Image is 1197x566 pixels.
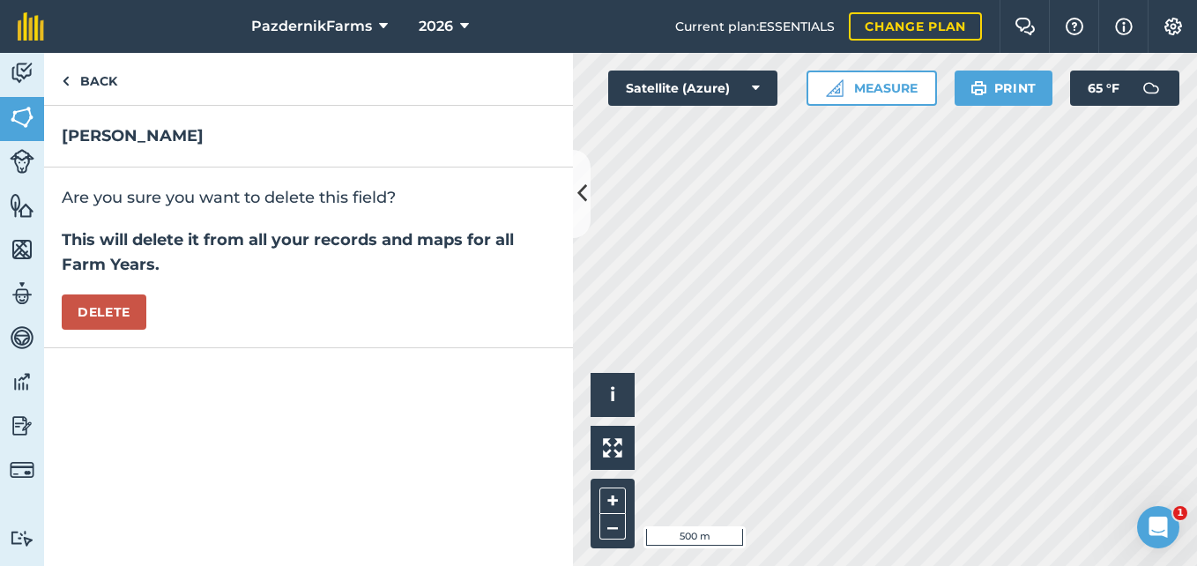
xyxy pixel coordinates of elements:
button: 65 °F [1070,71,1179,106]
button: Measure [807,71,937,106]
img: svg+xml;base64,PD94bWwgdmVyc2lvbj0iMS4wIiBlbmNvZGluZz0idXRmLTgiPz4KPCEtLSBHZW5lcmF0b3I6IEFkb2JlIE... [10,324,34,351]
img: svg+xml;base64,PD94bWwgdmVyc2lvbj0iMS4wIiBlbmNvZGluZz0idXRmLTgiPz4KPCEtLSBHZW5lcmF0b3I6IEFkb2JlIE... [10,458,34,482]
span: PazdernikFarms [251,16,372,37]
img: svg+xml;base64,PD94bWwgdmVyc2lvbj0iMS4wIiBlbmNvZGluZz0idXRmLTgiPz4KPCEtLSBHZW5lcmF0b3I6IEFkb2JlIE... [10,369,34,395]
button: – [599,514,626,540]
img: svg+xml;base64,PHN2ZyB4bWxucz0iaHR0cDovL3d3dy53My5vcmcvMjAwMC9zdmciIHdpZHRoPSIxNyIgaGVpZ2h0PSIxNy... [1115,16,1133,37]
span: 2026 [419,16,453,37]
button: Print [955,71,1053,106]
img: Four arrows, one pointing top left, one top right, one bottom right and the last bottom left [603,438,622,458]
a: Change plan [849,12,982,41]
img: A cog icon [1163,18,1184,35]
img: svg+xml;base64,PD94bWwgdmVyc2lvbj0iMS4wIiBlbmNvZGluZz0idXRmLTgiPz4KPCEtLSBHZW5lcmF0b3I6IEFkb2JlIE... [10,60,34,86]
img: svg+xml;base64,PD94bWwgdmVyc2lvbj0iMS4wIiBlbmNvZGluZz0idXRmLTgiPz4KPCEtLSBHZW5lcmF0b3I6IEFkb2JlIE... [1134,71,1169,106]
p: Are you sure you want to delete this field? [62,185,555,210]
img: fieldmargin Logo [18,12,44,41]
img: A question mark icon [1064,18,1085,35]
iframe: Intercom live chat [1137,506,1179,548]
span: 65 ° F [1088,71,1119,106]
button: Satellite (Azure) [608,71,777,106]
span: Current plan : ESSENTIALS [675,17,835,36]
img: svg+xml;base64,PHN2ZyB4bWxucz0iaHR0cDovL3d3dy53My5vcmcvMjAwMC9zdmciIHdpZHRoPSIxOSIgaGVpZ2h0PSIyNC... [970,78,987,99]
img: svg+xml;base64,PD94bWwgdmVyc2lvbj0iMS4wIiBlbmNvZGluZz0idXRmLTgiPz4KPCEtLSBHZW5lcmF0b3I6IEFkb2JlIE... [10,530,34,547]
img: svg+xml;base64,PHN2ZyB4bWxucz0iaHR0cDovL3d3dy53My5vcmcvMjAwMC9zdmciIHdpZHRoPSI5IiBoZWlnaHQ9IjI0Ii... [62,71,70,92]
img: Ruler icon [826,79,844,97]
h2: [PERSON_NAME] [62,123,555,149]
span: 1 [1173,506,1187,520]
img: svg+xml;base64,PD94bWwgdmVyc2lvbj0iMS4wIiBlbmNvZGluZz0idXRmLTgiPz4KPCEtLSBHZW5lcmF0b3I6IEFkb2JlIE... [10,149,34,174]
img: svg+xml;base64,PD94bWwgdmVyc2lvbj0iMS4wIiBlbmNvZGluZz0idXRmLTgiPz4KPCEtLSBHZW5lcmF0b3I6IEFkb2JlIE... [10,280,34,307]
img: Two speech bubbles overlapping with the left bubble in the forefront [1015,18,1036,35]
button: Delete [62,294,146,330]
strong: This will delete it from all your records and maps for all Farm Years. [62,230,514,274]
img: svg+xml;base64,PD94bWwgdmVyc2lvbj0iMS4wIiBlbmNvZGluZz0idXRmLTgiPz4KPCEtLSBHZW5lcmF0b3I6IEFkb2JlIE... [10,413,34,439]
img: svg+xml;base64,PHN2ZyB4bWxucz0iaHR0cDovL3d3dy53My5vcmcvMjAwMC9zdmciIHdpZHRoPSI1NiIgaGVpZ2h0PSI2MC... [10,236,34,263]
span: i [610,384,615,406]
button: + [599,488,626,514]
img: svg+xml;base64,PHN2ZyB4bWxucz0iaHR0cDovL3d3dy53My5vcmcvMjAwMC9zdmciIHdpZHRoPSI1NiIgaGVpZ2h0PSI2MC... [10,192,34,219]
img: svg+xml;base64,PHN2ZyB4bWxucz0iaHR0cDovL3d3dy53My5vcmcvMjAwMC9zdmciIHdpZHRoPSI1NiIgaGVpZ2h0PSI2MC... [10,104,34,130]
a: Back [44,53,135,105]
button: i [591,373,635,417]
